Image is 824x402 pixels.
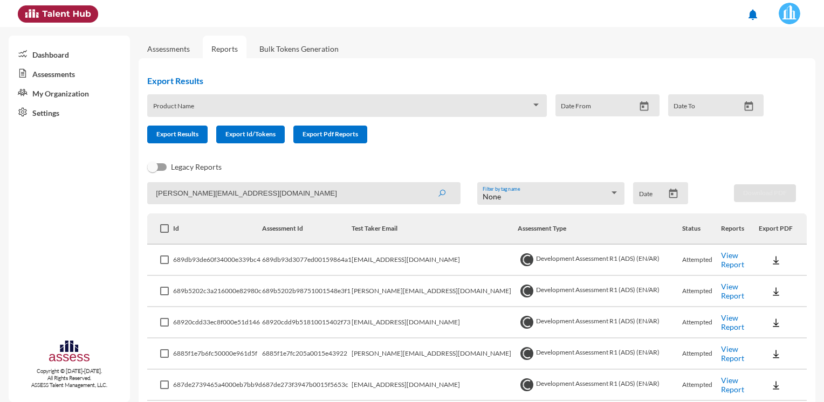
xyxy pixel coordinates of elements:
[721,313,744,331] a: View Report
[352,307,517,338] td: [EMAIL_ADDRESS][DOMAIN_NAME]
[171,161,222,174] span: Legacy Reports
[251,36,347,62] a: Bulk Tokens Generation
[734,184,796,202] button: Download PDF
[721,282,744,300] a: View Report
[225,130,276,138] span: Export Id/Tokens
[518,245,683,276] td: Development Assessment R1 (ADS) (EN/AR)
[518,338,683,370] td: Development Assessment R1 (ADS) (EN/AR)
[9,44,130,64] a: Dashboard
[721,376,744,394] a: View Report
[518,307,683,338] td: Development Assessment R1 (ADS) (EN/AR)
[303,130,358,138] span: Export Pdf Reports
[483,192,501,201] span: None
[173,307,262,338] td: 68920cdd33ec8f000e51d146
[721,213,759,245] th: Reports
[682,307,721,338] td: Attempted
[682,276,721,307] td: Attempted
[746,8,759,21] mat-icon: notifications
[739,101,758,112] button: Open calendar
[147,126,208,143] button: Export Results
[518,370,683,401] td: Development Assessment R1 (ADS) (EN/AR)
[262,245,352,276] td: 689db93d3077ed00159864a1
[203,36,246,62] a: Reports
[173,245,262,276] td: 689db93de60f34000e339bc4
[9,83,130,102] a: My Organization
[262,338,352,370] td: 6885f1e7fc205a0015e43922
[743,189,787,197] span: Download PDF
[216,126,285,143] button: Export Id/Tokens
[352,338,517,370] td: [PERSON_NAME][EMAIL_ADDRESS][DOMAIN_NAME]
[682,338,721,370] td: Attempted
[352,276,517,307] td: [PERSON_NAME][EMAIL_ADDRESS][DOMAIN_NAME]
[173,213,262,245] th: Id
[156,130,198,138] span: Export Results
[635,101,654,112] button: Open calendar
[262,307,352,338] td: 68920cdd9b51810015402f73
[173,276,262,307] td: 689b5202c3a216000e82980c
[721,251,744,269] a: View Report
[262,213,352,245] th: Assessment Id
[147,44,190,53] a: Assessments
[9,102,130,122] a: Settings
[9,368,130,389] p: Copyright © [DATE]-[DATE]. All Rights Reserved. ASSESS Talent Management, LLC.
[293,126,367,143] button: Export Pdf Reports
[262,276,352,307] td: 689b5202b98751001548e3f1
[682,213,721,245] th: Status
[173,338,262,370] td: 6885f1e7b6fc50000e961d5f
[721,344,744,363] a: View Report
[48,339,91,365] img: assesscompany-logo.png
[759,213,807,245] th: Export PDF
[262,370,352,401] td: 687de273f3947b0015f5653c
[147,182,461,204] input: Search by name, token, assessment type, etc.
[682,245,721,276] td: Attempted
[173,370,262,401] td: 687de2739465a4000eb7bb9d
[352,245,517,276] td: [EMAIL_ADDRESS][DOMAIN_NAME]
[352,370,517,401] td: [EMAIL_ADDRESS][DOMAIN_NAME]
[682,370,721,401] td: Attempted
[9,64,130,83] a: Assessments
[518,276,683,307] td: Development Assessment R1 (ADS) (EN/AR)
[147,75,772,86] h2: Export Results
[664,188,683,199] button: Open calendar
[352,213,517,245] th: Test Taker Email
[518,213,683,245] th: Assessment Type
